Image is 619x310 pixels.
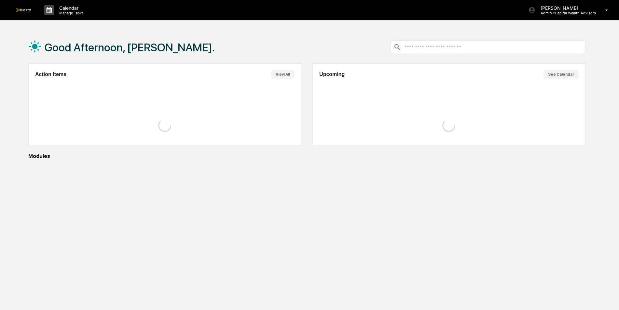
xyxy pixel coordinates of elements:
h2: Action Items [35,71,66,77]
button: See Calendar [543,70,579,79]
div: Modules [28,153,585,159]
button: View All [271,70,295,79]
p: Calendar [54,5,87,11]
h1: Good Afternoon, [PERSON_NAME]. [45,41,215,54]
img: logo [16,8,31,11]
p: Manage Tasks [54,11,87,15]
p: [PERSON_NAME] [535,5,596,11]
h2: Upcoming [319,71,345,77]
p: Admin • Capital Wealth Advisors [535,11,596,15]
